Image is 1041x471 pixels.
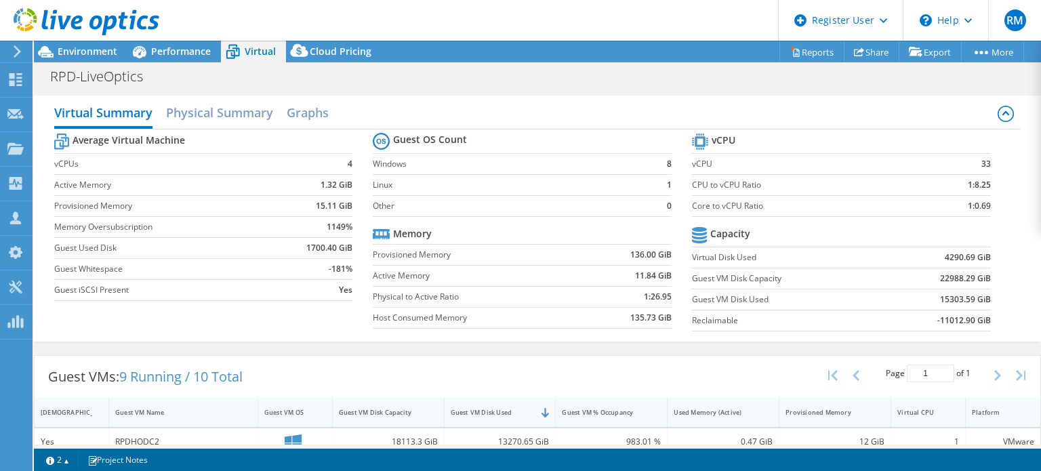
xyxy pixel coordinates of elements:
[245,45,276,58] span: Virtual
[972,434,1034,449] div: VMware
[41,434,102,449] div: Yes
[972,408,1018,417] div: Platform
[321,178,352,192] b: 1.32 GiB
[41,408,86,417] div: [DEMOGRAPHIC_DATA]
[940,293,991,306] b: 15303.59 GiB
[562,434,661,449] div: 983.01 %
[54,241,275,255] label: Guest Used Disk
[451,434,550,449] div: 13270.65 GiB
[945,251,991,264] b: 4290.69 GiB
[844,41,899,62] a: Share
[310,45,371,58] span: Cloud Pricing
[35,356,256,398] div: Guest VMs:
[54,283,275,297] label: Guest iSCSI Present
[562,408,645,417] div: Guest VM % Occupancy
[54,99,152,129] h2: Virtual Summary
[373,157,657,171] label: Windows
[630,311,672,325] b: 135.73 GiB
[785,408,868,417] div: Provisioned Memory
[937,314,991,327] b: -11012.90 GiB
[667,157,672,171] b: 8
[78,451,157,468] a: Project Notes
[339,434,438,449] div: 18113.3 GiB
[115,434,251,449] div: RPDHQDC2
[373,199,657,213] label: Other
[644,290,672,304] b: 1:26.95
[339,408,422,417] div: Guest VM Disk Capacity
[968,199,991,213] b: 1:0.69
[348,157,352,171] b: 4
[920,14,932,26] svg: \n
[635,269,672,283] b: 11.84 GiB
[674,408,756,417] div: Used Memory (Active)
[897,434,959,449] div: 1
[73,134,185,147] b: Average Virtual Machine
[899,41,962,62] a: Export
[779,41,844,62] a: Reports
[37,451,79,468] a: 2
[316,199,352,213] b: 15.11 GiB
[692,199,922,213] label: Core to vCPU Ratio
[667,199,672,213] b: 0
[306,241,352,255] b: 1700.40 GiB
[327,220,352,234] b: 1149%
[961,41,1024,62] a: More
[44,69,164,84] h1: RPD-LiveOptics
[393,133,467,146] b: Guest OS Count
[54,157,275,171] label: vCPUs
[667,178,672,192] b: 1
[710,227,750,241] b: Capacity
[966,367,971,379] span: 1
[393,227,432,241] b: Memory
[630,248,672,262] b: 136.00 GiB
[373,248,585,262] label: Provisioned Memory
[692,272,884,285] label: Guest VM Disk Capacity
[692,157,922,171] label: vCPU
[940,272,991,285] b: 22988.29 GiB
[785,434,884,449] div: 12 GiB
[339,283,352,297] b: Yes
[897,408,943,417] div: Virtual CPU
[119,367,243,386] span: 9 Running / 10 Total
[373,269,585,283] label: Active Memory
[287,99,329,126] h2: Graphs
[712,134,735,147] b: vCPU
[54,199,275,213] label: Provisioned Memory
[373,290,585,304] label: Physical to Active Ratio
[451,408,533,417] div: Guest VM Disk Used
[692,314,884,327] label: Reclaimable
[674,434,773,449] div: 0.47 GiB
[373,311,585,325] label: Host Consumed Memory
[1004,9,1026,31] span: RM
[907,365,954,382] input: jump to page
[54,220,275,234] label: Memory Oversubscription
[115,408,235,417] div: Guest VM Name
[264,408,310,417] div: Guest VM OS
[166,99,273,126] h2: Physical Summary
[54,262,275,276] label: Guest Whitespace
[58,45,117,58] span: Environment
[329,262,352,276] b: -181%
[54,178,275,192] label: Active Memory
[886,365,971,382] span: Page of
[692,293,884,306] label: Guest VM Disk Used
[373,178,657,192] label: Linux
[981,157,991,171] b: 33
[692,178,922,192] label: CPU to vCPU Ratio
[968,178,991,192] b: 1:8.25
[692,251,884,264] label: Virtual Disk Used
[151,45,211,58] span: Performance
